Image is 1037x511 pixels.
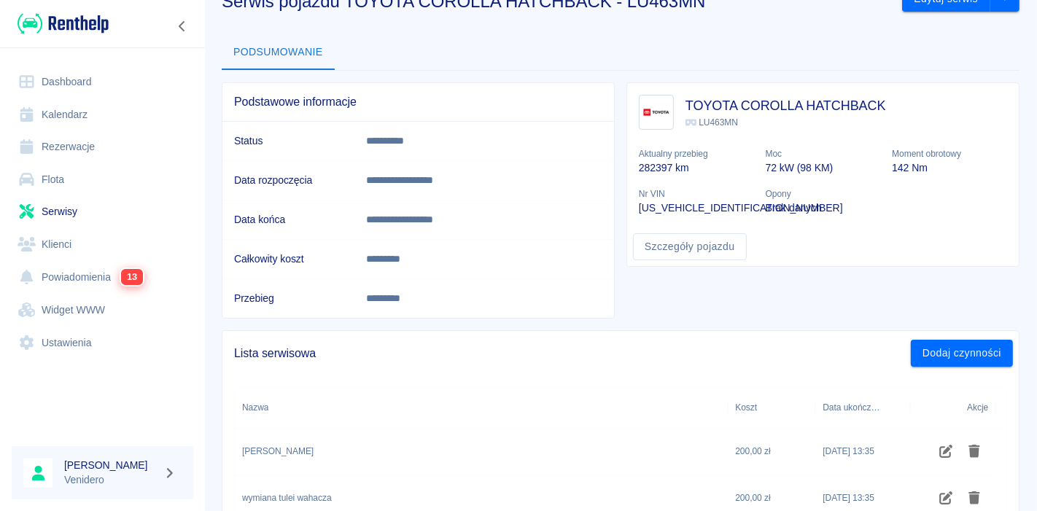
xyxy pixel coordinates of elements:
[766,187,881,200] p: Opony
[639,160,754,176] p: 282397 km
[967,387,988,428] div: Akcje
[12,163,193,196] a: Flota
[639,147,754,160] p: Aktualny przebieg
[766,200,881,216] p: Brak danych
[932,439,960,464] button: Edytuj czynność
[728,429,815,475] div: 200,00 zł
[892,160,1007,176] p: 142 Nm
[642,98,670,126] img: Image
[268,397,289,418] button: Sort
[911,340,1013,367] button: Dodaj czynności
[234,95,602,109] span: Podstawowe informacje
[766,147,881,160] p: Moc
[12,12,109,36] a: Renthelp logo
[960,439,989,464] button: Usuń czynność
[242,491,332,504] div: wymiana tulei wahacza
[234,133,343,148] h6: Status
[735,387,757,428] div: Koszt
[882,397,903,418] button: Sort
[234,346,911,361] span: Lista serwisowa
[766,160,881,176] p: 72 kW (98 KM)
[12,195,193,228] a: Serwisy
[728,387,815,428] div: Koszt
[685,95,886,116] h3: TOYOTA COROLLA HATCHBACK
[685,116,886,129] p: LU463MN
[960,485,989,510] button: Usuń czynność
[234,212,343,227] h6: Data końca
[12,228,193,261] a: Klienci
[12,294,193,327] a: Widget WWW
[242,445,314,458] div: wymiana wahacza
[823,387,882,428] div: Data ukończenia
[64,472,158,488] p: Venidero
[633,233,747,260] a: Szczegóły pojazdu
[823,491,874,504] div: 18 wrz 2025, 13:35
[121,269,143,285] span: 13
[222,35,335,70] button: Podsumowanie
[234,251,343,266] h6: Całkowity koszt
[12,260,193,294] a: Powiadomienia13
[815,387,910,428] div: Data ukończenia
[823,445,874,458] div: 18 wrz 2025, 13:35
[171,17,193,36] button: Zwiń nawigację
[12,327,193,359] a: Ustawienia
[235,387,728,428] div: Nazwa
[12,130,193,163] a: Rezerwacje
[234,291,343,305] h6: Przebieg
[12,98,193,131] a: Kalendarz
[234,173,343,187] h6: Data rozpoczęcia
[18,12,109,36] img: Renthelp logo
[64,458,158,472] h6: [PERSON_NAME]
[242,387,268,428] div: Nazwa
[757,397,777,418] button: Sort
[639,200,754,216] p: [US_VEHICLE_IDENTIFICATION_NUMBER]
[639,187,754,200] p: Nr VIN
[892,147,1007,160] p: Moment obrotowy
[932,485,960,510] button: Edytuj czynność
[910,387,995,428] div: Akcje
[12,66,193,98] a: Dashboard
